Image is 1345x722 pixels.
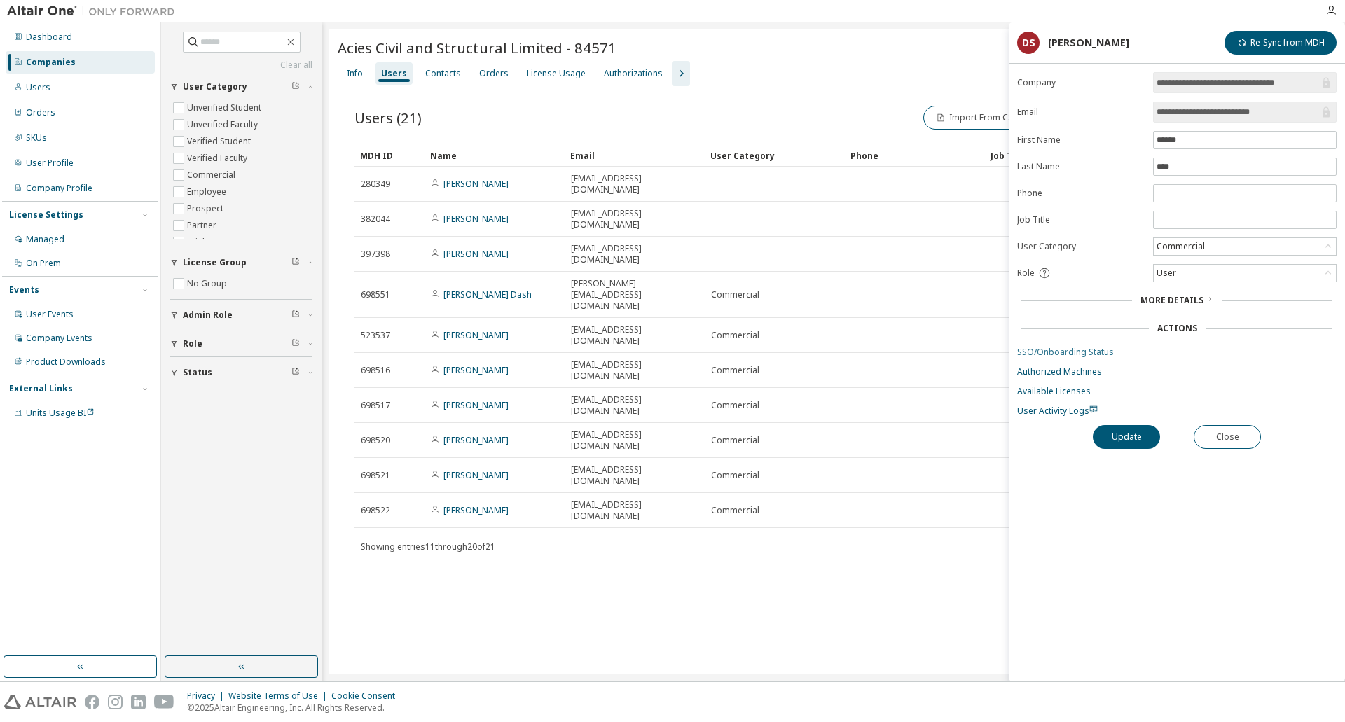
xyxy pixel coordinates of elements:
[291,257,300,268] span: Clear filter
[26,234,64,245] div: Managed
[443,213,509,225] a: [PERSON_NAME]
[361,435,390,446] span: 698520
[187,234,207,251] label: Trial
[1194,425,1261,449] button: Close
[85,695,99,709] img: facebook.svg
[26,309,74,320] div: User Events
[711,330,759,341] span: Commercial
[187,99,264,116] label: Unverified Student
[443,178,509,190] a: [PERSON_NAME]
[183,367,212,378] span: Status
[361,179,390,190] span: 280349
[187,200,226,217] label: Prospect
[170,328,312,359] button: Role
[711,505,759,516] span: Commercial
[443,248,509,260] a: [PERSON_NAME]
[571,394,698,417] span: [EMAIL_ADDRESS][DOMAIN_NAME]
[1017,134,1145,146] label: First Name
[1017,188,1145,199] label: Phone
[443,399,509,411] a: [PERSON_NAME]
[183,338,202,349] span: Role
[850,144,979,167] div: Phone
[361,330,390,341] span: 523537
[26,356,106,368] div: Product Downloads
[187,150,250,167] label: Verified Faculty
[187,702,403,714] p: © 2025 Altair Engineering, Inc. All Rights Reserved.
[183,310,233,321] span: Admin Role
[361,541,495,553] span: Showing entries 11 through 20 of 21
[354,108,422,127] span: Users (21)
[4,695,76,709] img: altair_logo.svg
[347,68,363,79] div: Info
[187,167,238,183] label: Commercial
[187,217,219,234] label: Partner
[1017,32,1040,54] div: DS
[711,365,759,376] span: Commercial
[443,469,509,481] a: [PERSON_NAME]
[26,333,92,344] div: Company Events
[1017,366,1337,377] a: Authorized Machines
[1225,31,1337,55] button: Re-Sync from MDH
[26,258,61,269] div: On Prem
[361,289,390,300] span: 698551
[1154,239,1207,254] div: Commercial
[9,209,83,221] div: License Settings
[425,68,461,79] div: Contacts
[571,359,698,382] span: [EMAIL_ADDRESS][DOMAIN_NAME]
[604,68,663,79] div: Authorizations
[1154,265,1178,281] div: User
[170,71,312,102] button: User Category
[571,173,698,195] span: [EMAIL_ADDRESS][DOMAIN_NAME]
[154,695,174,709] img: youtube.svg
[26,132,47,144] div: SKUs
[26,407,95,419] span: Units Usage BI
[7,4,182,18] img: Altair One
[183,81,247,92] span: User Category
[187,133,254,150] label: Verified Student
[187,275,230,292] label: No Group
[170,357,312,388] button: Status
[9,383,73,394] div: External Links
[1093,425,1160,449] button: Update
[170,247,312,278] button: License Group
[1140,294,1203,306] span: More Details
[291,81,300,92] span: Clear filter
[443,504,509,516] a: [PERSON_NAME]
[443,434,509,446] a: [PERSON_NAME]
[1017,77,1145,88] label: Company
[443,364,509,376] a: [PERSON_NAME]
[711,470,759,481] span: Commercial
[1017,268,1035,279] span: Role
[361,505,390,516] span: 698522
[1017,241,1145,252] label: User Category
[1017,161,1145,172] label: Last Name
[170,300,312,331] button: Admin Role
[360,144,419,167] div: MDH ID
[361,365,390,376] span: 698516
[187,116,261,133] label: Unverified Faculty
[26,107,55,118] div: Orders
[9,284,39,296] div: Events
[170,60,312,71] a: Clear all
[430,144,559,167] div: Name
[26,57,76,68] div: Companies
[1017,347,1337,358] a: SSO/Onboarding Status
[571,429,698,452] span: [EMAIL_ADDRESS][DOMAIN_NAME]
[571,464,698,487] span: [EMAIL_ADDRESS][DOMAIN_NAME]
[711,435,759,446] span: Commercial
[1157,323,1197,334] div: Actions
[291,338,300,349] span: Clear filter
[291,310,300,321] span: Clear filter
[571,243,698,265] span: [EMAIL_ADDRESS][DOMAIN_NAME]
[711,400,759,411] span: Commercial
[1017,214,1145,225] label: Job Title
[1154,265,1336,282] div: User
[571,499,698,522] span: [EMAIL_ADDRESS][DOMAIN_NAME]
[187,690,228,702] div: Privacy
[923,106,1030,130] button: Import From CSV
[26,158,74,169] div: User Profile
[381,68,407,79] div: Users
[26,32,72,43] div: Dashboard
[1017,405,1098,417] span: User Activity Logs
[361,470,390,481] span: 698521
